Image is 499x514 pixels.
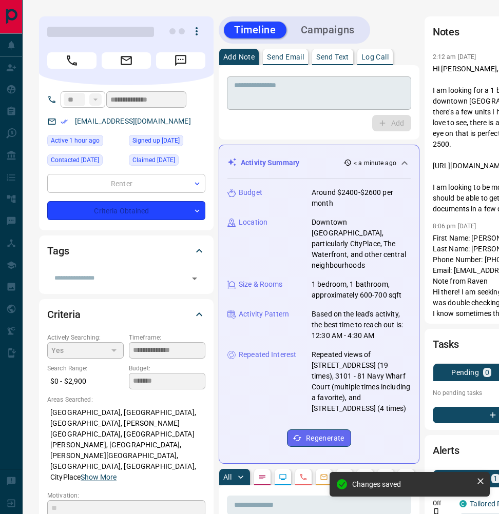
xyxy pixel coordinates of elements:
p: Log Call [361,53,389,61]
div: Yes [47,342,124,359]
p: Actively Searching: [47,333,124,342]
p: Add Note [223,53,255,61]
span: Active 1 hour ago [51,135,100,146]
p: Location [239,217,267,228]
p: Budget [239,187,262,198]
button: Open [187,271,202,286]
button: Campaigns [291,22,365,38]
span: Call [47,52,97,69]
div: Criteria [47,302,205,327]
span: Claimed [DATE] [132,155,175,165]
div: Tags [47,239,205,263]
h2: Tags [47,243,69,259]
p: $0 - $2,900 [47,373,124,390]
p: 1 bedroom, 1 bathroom, approximately 600-700 sqft [312,279,411,301]
p: Motivation: [47,491,205,500]
p: [GEOGRAPHIC_DATA], [GEOGRAPHIC_DATA], [GEOGRAPHIC_DATA], [PERSON_NAME][GEOGRAPHIC_DATA], [GEOGRAP... [47,404,205,486]
p: Downtown [GEOGRAPHIC_DATA], particularly CityPlace, The Waterfront, and other central neighbourhoods [312,217,411,271]
p: 0 [485,369,489,376]
p: 2:12 am [DATE] [433,53,476,61]
h2: Alerts [433,442,459,459]
svg: Lead Browsing Activity [279,473,287,481]
div: Mon Aug 04 2025 [47,154,124,169]
p: Repeated Interest [239,349,296,360]
p: Budget: [129,364,205,373]
svg: Email Verified [61,118,68,125]
p: Size & Rooms [239,279,283,290]
button: Show More [81,472,117,483]
p: Repeated views of [STREET_ADDRESS] (19 times), 3101 - 81 Navy Wharf Court (multiple times includi... [312,349,411,414]
h2: Notes [433,24,459,40]
span: Contacted [DATE] [51,155,99,165]
span: Signed up [DATE] [132,135,180,146]
h2: Tasks [433,336,459,352]
div: Sun Sep 14 2025 [47,135,124,149]
p: 8:06 pm [DATE] [433,223,476,230]
a: [EMAIL_ADDRESS][DOMAIN_NAME] [75,117,191,125]
span: Email [102,52,151,69]
div: Wed Dec 20 2017 [129,135,205,149]
p: 1 [493,475,497,482]
div: Activity Summary< a minute ago [227,153,411,172]
div: Criteria Obtained [47,201,205,220]
p: Areas Searched: [47,395,205,404]
p: Send Text [316,53,349,61]
svg: Emails [320,473,328,481]
div: Renter [47,174,205,193]
p: Search Range: [47,364,124,373]
p: Pending [451,369,479,376]
span: Message [156,52,205,69]
button: Regenerate [287,429,351,447]
svg: Notes [258,473,266,481]
button: Timeline [224,22,286,38]
p: Around $2400-$2600 per month [312,187,411,209]
p: Activity Summary [241,157,299,168]
p: < a minute ago [354,159,396,168]
div: Wed Dec 20 2017 [129,154,205,169]
p: Based on the lead's activity, the best time to reach out is: 12:30 AM - 4:30 AM [312,309,411,341]
p: Send Email [267,53,304,61]
p: Activity Pattern [239,309,289,320]
p: All [223,473,232,481]
p: Timeframe: [129,333,205,342]
svg: Calls [299,473,308,481]
h2: Criteria [47,306,81,323]
div: Changes saved [352,480,472,488]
